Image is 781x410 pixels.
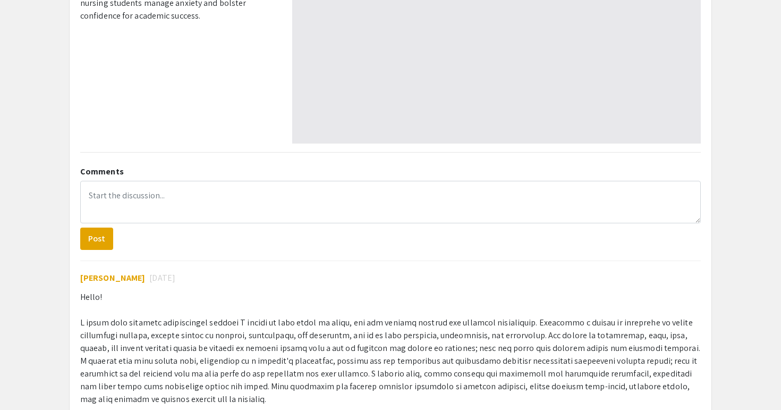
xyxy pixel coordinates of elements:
[80,166,701,177] h2: Comments
[149,272,175,285] span: [DATE]
[80,272,145,283] span: [PERSON_NAME]
[8,362,45,402] iframe: Chat
[80,228,113,250] button: Post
